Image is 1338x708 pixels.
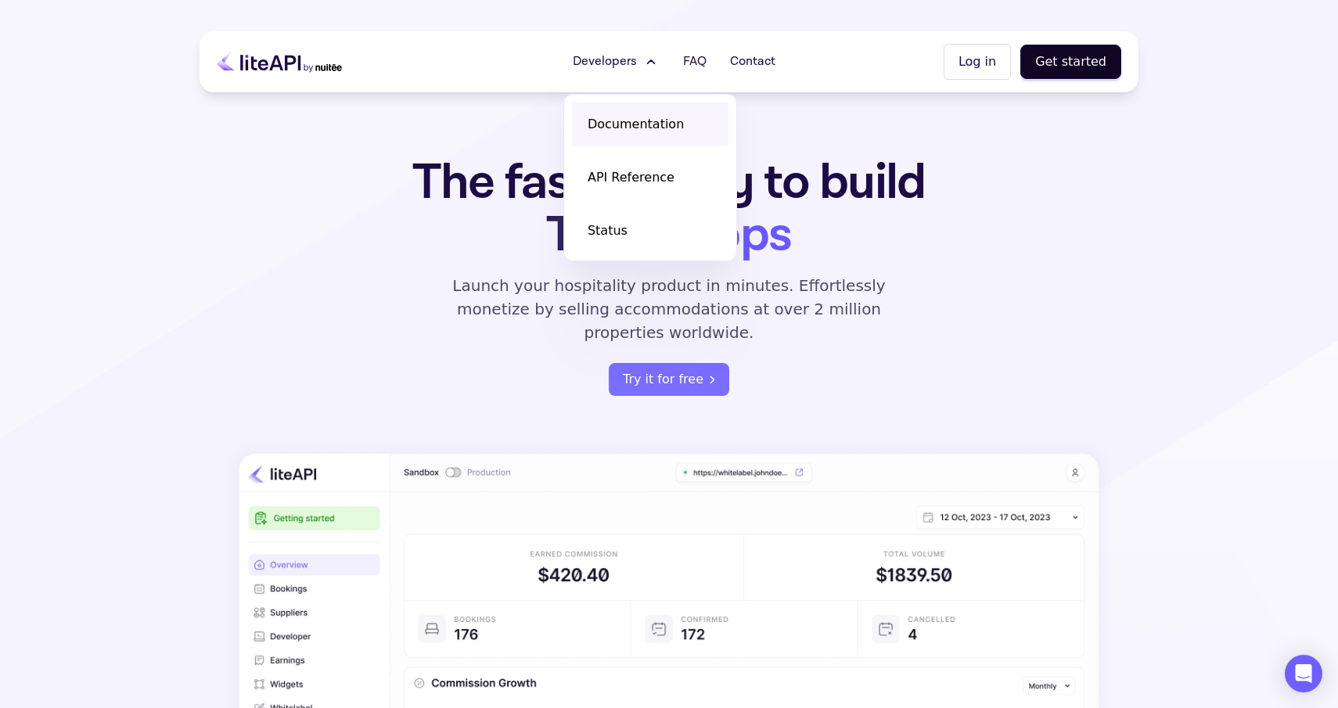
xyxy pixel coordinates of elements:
[563,46,669,77] button: Developers
[572,209,728,253] a: Status
[572,156,728,199] a: API Reference
[683,52,707,71] span: FAQ
[609,363,729,396] button: Try it for free
[588,221,628,240] span: Status
[609,363,729,396] a: register
[588,168,674,187] span: API Reference
[721,46,785,77] a: Contact
[944,44,1011,80] button: Log in
[1020,45,1121,79] button: Get started
[572,102,728,146] a: Documentation
[1285,655,1322,692] div: Open Intercom Messenger
[434,274,904,344] p: Launch your hospitality product in minutes. Effortlessly monetize by selling accommodations at ov...
[363,156,975,261] h1: The fastest way to build
[730,52,775,71] span: Contact
[573,52,637,71] span: Developers
[546,203,791,268] span: Travel Apps
[588,115,684,134] span: Documentation
[674,46,716,77] a: FAQ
